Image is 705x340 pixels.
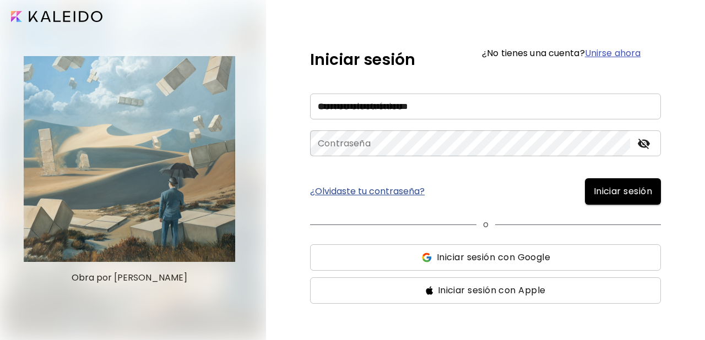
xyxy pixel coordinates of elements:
button: ssIniciar sesión con Google [310,244,661,271]
img: ss [426,286,433,295]
img: ss [421,252,432,263]
h5: Iniciar sesión [310,48,415,72]
button: ssIniciar sesión con Apple [310,277,661,304]
h6: ¿No tienes una cuenta? [482,49,641,58]
a: Unirse ahora [585,47,641,59]
span: Iniciar sesión [594,185,652,198]
span: Iniciar sesión con Google [437,251,550,264]
span: Iniciar sesión con Apple [438,284,546,297]
a: ¿Olvidaste tu contraseña? [310,187,425,196]
button: toggle password visibility [634,134,653,153]
p: o [483,218,489,231]
button: Iniciar sesión [585,178,661,205]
